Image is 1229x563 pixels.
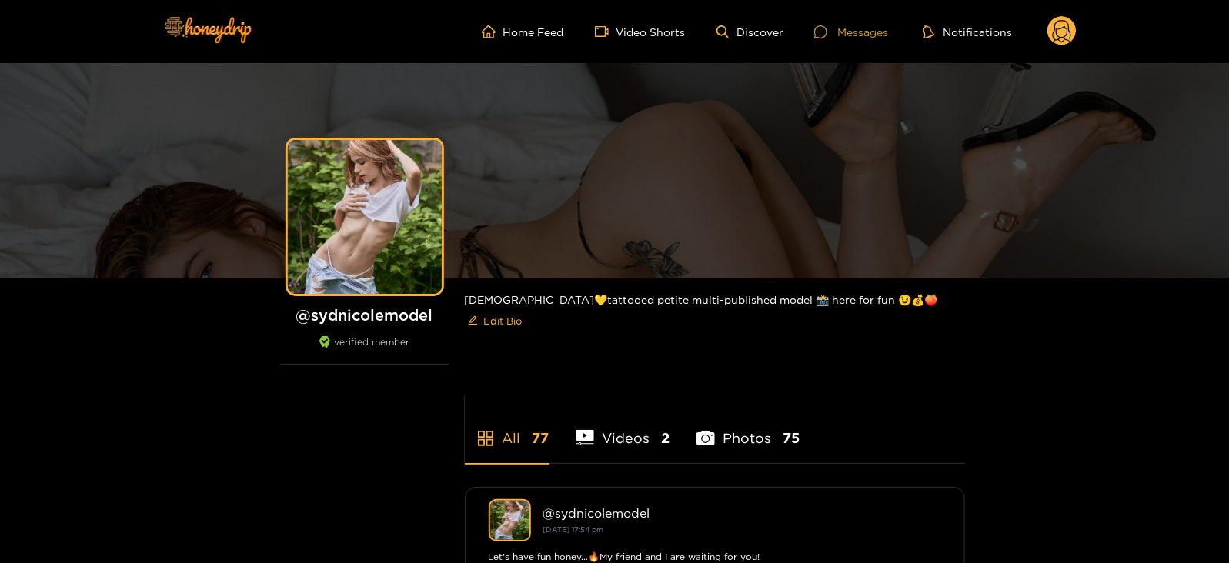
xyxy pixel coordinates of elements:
[468,315,478,327] span: edit
[280,305,449,325] h1: @ sydnicolemodel
[280,336,449,365] div: verified member
[476,429,495,448] span: appstore
[576,394,670,463] li: Videos
[595,25,686,38] a: Video Shorts
[783,428,800,448] span: 75
[814,23,888,41] div: Messages
[661,428,670,448] span: 2
[543,506,941,520] div: @ sydnicolemodel
[716,25,783,38] a: Discover
[482,25,503,38] span: home
[484,313,523,328] span: Edit Bio
[489,499,531,541] img: sydnicolemodel
[465,394,549,463] li: All
[543,525,604,534] small: [DATE] 17:54 pm
[696,394,800,463] li: Photos
[465,308,526,333] button: editEdit Bio
[465,278,965,345] div: [DEMOGRAPHIC_DATA]💛tattooed petite multi-published model 📸 here for fun 😉💰🍑
[533,428,549,448] span: 77
[595,25,616,38] span: video-camera
[919,24,1017,39] button: Notifications
[482,25,564,38] a: Home Feed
